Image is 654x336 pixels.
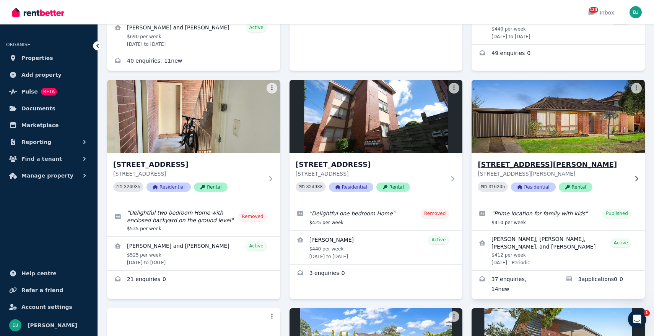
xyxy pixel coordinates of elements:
span: Pulse [21,87,38,96]
a: Add property [6,67,91,82]
span: Rental [376,183,410,192]
code: 316205 [488,184,505,190]
span: Rental [559,183,592,192]
p: [STREET_ADDRESS] [296,170,446,178]
button: More options [267,83,277,94]
h3: [STREET_ADDRESS] [296,159,446,170]
span: 1 [644,310,650,316]
button: Find a tenant [6,151,91,166]
a: Enquiries for 6/282 Langridge Street, Abbotsford [472,45,645,63]
button: More options [449,311,459,322]
p: [STREET_ADDRESS][PERSON_NAME] [478,170,628,178]
a: PulseBETA [6,84,91,99]
a: 2/282 Langridge Street, Abbotsford[STREET_ADDRESS][STREET_ADDRESS]PID 324938ResidentialRental [290,80,463,204]
div: Inbox [587,9,614,16]
a: Enquiries for 57 Hilton Way, Melton West [472,271,558,299]
span: Documents [21,104,55,113]
span: [PERSON_NAME] [28,321,77,330]
span: Residential [146,183,191,192]
a: Applications for 57 Hilton Way, Melton West [558,271,645,299]
a: 57 Hilton Way, Melton West[STREET_ADDRESS][PERSON_NAME][STREET_ADDRESS][PERSON_NAME]PID 316205Res... [472,80,645,204]
a: Properties [6,50,91,66]
a: Documents [6,101,91,116]
a: 3/282 Langridge Street, Abbotsford[STREET_ADDRESS][STREET_ADDRESS]PID 324935ResidentialRental [107,80,280,204]
small: PID [116,185,122,189]
span: 133 [589,7,598,13]
span: Marketplace [21,121,59,130]
a: Enquiries for 2/282 Langridge Street, Abbotsford [290,265,463,283]
span: Refer a friend [21,286,63,295]
span: Residential [329,183,373,192]
img: 3/282 Langridge Street, Abbotsford [107,80,280,153]
h3: [STREET_ADDRESS] [113,159,264,170]
a: Edit listing: Prime location for family with kids [472,204,645,230]
a: Enquiries for 45 Stanford St, Sunshine [107,52,280,71]
span: BETA [41,88,57,95]
img: 2/282 Langridge Street, Abbotsford [290,80,463,153]
a: Account settings [6,299,91,315]
small: PID [299,185,305,189]
a: Refer a friend [6,283,91,298]
img: Bom Jin [630,6,642,18]
img: 57 Hilton Way, Melton West [467,78,649,155]
span: Properties [21,53,53,63]
button: Reporting [6,134,91,150]
h3: [STREET_ADDRESS][PERSON_NAME] [478,159,628,170]
span: Manage property [21,171,73,180]
span: Find a tenant [21,154,62,163]
a: View details for Michael Hobbs [472,11,645,44]
span: Rental [194,183,228,192]
button: Manage property [6,168,91,183]
small: PID [481,185,487,189]
img: RentBetter [12,6,64,18]
span: ORGANISE [6,42,30,47]
a: Help centre [6,266,91,281]
span: Reporting [21,137,51,147]
button: More options [267,311,277,322]
span: Account settings [21,302,72,312]
span: Help centre [21,269,57,278]
a: View details for Gloria Patelesio, Raylee Lafaele, Vanessa Patelesio, and Peti Lauese [472,231,645,270]
a: View details for Gordon Smith [290,231,463,264]
code: 324938 [306,184,323,190]
a: View details for Simon and Karyn Costello [107,18,280,52]
button: More options [449,83,459,94]
p: [STREET_ADDRESS] [113,170,264,178]
a: Edit listing: Delightful two bedroom Home with enclosed backyard on the ground level [107,204,280,236]
span: Residential [511,183,555,192]
a: Marketplace [6,118,91,133]
span: Add property [21,70,62,79]
a: Edit listing: Delightful one bedroom Home [290,204,463,230]
button: More options [631,83,642,94]
a: Enquiries for 3/282 Langridge Street, Abbotsford [107,271,280,289]
a: View details for Julien Pascal and Xiang Jing Yang [107,237,280,270]
iframe: Intercom live chat [628,310,646,328]
code: 324935 [124,184,140,190]
img: Bom Jin [9,319,21,331]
